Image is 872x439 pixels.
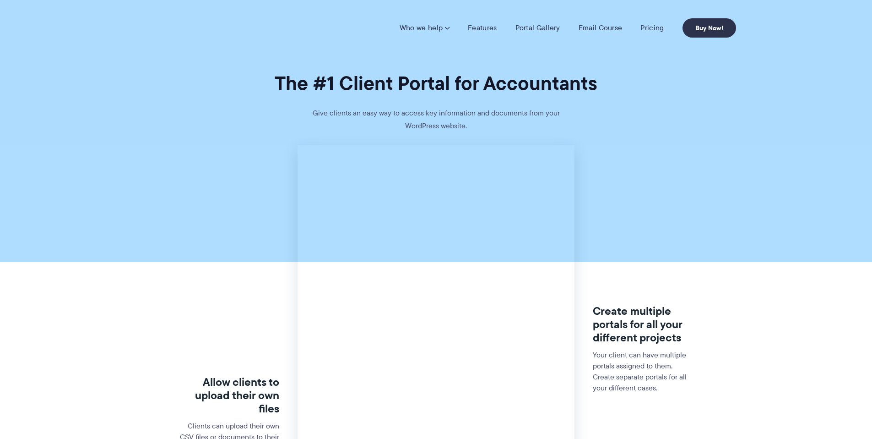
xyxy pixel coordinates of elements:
[682,18,736,38] a: Buy Now!
[593,350,693,394] p: Your client can have multiple portals assigned to them. Create separate portals for all your diff...
[593,305,693,344] h3: Create multiple portals for all your different projects
[400,23,450,33] a: Who we help
[179,376,279,415] h3: Allow clients to upload their own files
[579,23,623,33] a: Email Course
[640,23,664,33] a: Pricing
[515,23,560,33] a: Portal Gallery
[299,107,574,145] p: Give clients an easy way to access key information and documents from your WordPress website.
[468,23,497,33] a: Features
